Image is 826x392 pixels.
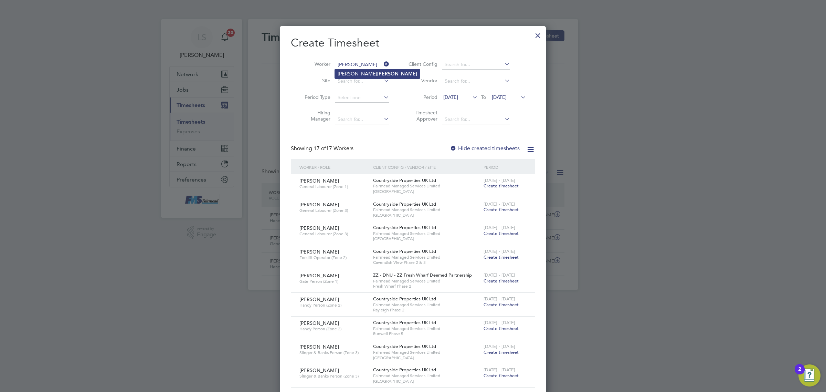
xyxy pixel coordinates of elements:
[299,184,368,189] span: General Labourer (Zone 1)
[373,283,480,289] span: Fresh Wharf Phase 2
[299,279,368,284] span: Gate Person (Zone 1)
[291,36,535,50] h2: Create Timesheet
[479,93,488,102] span: To
[299,249,339,255] span: [PERSON_NAME]
[373,236,480,241] span: [GEOGRAPHIC_DATA]
[373,331,480,337] span: Runwell Phase 5
[299,202,339,208] span: [PERSON_NAME]
[484,367,515,373] span: [DATE] - [DATE]
[299,61,330,67] label: Worker
[299,208,368,213] span: General Labourer (Zone 3)
[373,213,480,218] span: [GEOGRAPHIC_DATA]
[482,159,528,175] div: Period
[406,78,437,84] label: Vendor
[373,373,480,379] span: Fairmead Managed Services Limited
[484,373,519,379] span: Create timesheet
[299,78,330,84] label: Site
[484,177,515,183] span: [DATE] - [DATE]
[484,272,515,278] span: [DATE] - [DATE]
[298,159,371,175] div: Worker / Role
[484,296,515,302] span: [DATE] - [DATE]
[373,272,472,278] span: ZZ - DNU - ZZ Fresh Wharf Deemed Partnership
[373,248,436,254] span: Countryside Properties UK Ltd
[373,207,480,213] span: Fairmead Managed Services Limited
[299,296,339,302] span: [PERSON_NAME]
[299,231,368,237] span: General Labourer (Zone 3)
[291,145,355,152] div: Showing
[335,93,389,103] input: Select one
[373,302,480,308] span: Fairmead Managed Services Limited
[484,225,515,230] span: [DATE] - [DATE]
[443,94,458,100] span: [DATE]
[406,61,437,67] label: Client Config
[798,364,820,386] button: Open Resource Center, 2 new notifications
[335,76,389,86] input: Search for...
[335,115,389,124] input: Search for...
[373,177,436,183] span: Countryside Properties UK Ltd
[373,350,480,355] span: Fairmead Managed Services Limited
[484,254,519,260] span: Create timesheet
[492,94,507,100] span: [DATE]
[299,302,368,308] span: Handy Person (Zone 2)
[406,110,437,122] label: Timesheet Approver
[299,272,339,279] span: [PERSON_NAME]
[484,248,515,254] span: [DATE] - [DATE]
[373,255,480,260] span: Fairmead Managed Services Limited
[373,183,480,189] span: Fairmead Managed Services Limited
[314,145,326,152] span: 17 of
[299,178,339,184] span: [PERSON_NAME]
[798,369,801,378] div: 2
[373,278,480,284] span: Fairmead Managed Services Limited
[442,115,510,124] input: Search for...
[299,350,368,355] span: Slinger & Banks Person (Zone 3)
[406,94,437,100] label: Period
[373,320,436,326] span: Countryside Properties UK Ltd
[299,367,339,373] span: [PERSON_NAME]
[335,69,420,79] li: [PERSON_NAME]
[373,296,436,302] span: Countryside Properties UK Ltd
[335,60,389,70] input: Search for...
[373,231,480,236] span: Fairmead Managed Services Limited
[299,110,330,122] label: Hiring Manager
[484,326,519,331] span: Create timesheet
[442,76,510,86] input: Search for...
[484,207,519,213] span: Create timesheet
[373,326,480,331] span: Fairmead Managed Services Limited
[484,230,519,236] span: Create timesheet
[373,201,436,207] span: Countryside Properties UK Ltd
[484,343,515,349] span: [DATE] - [DATE]
[484,278,519,284] span: Create timesheet
[373,189,480,194] span: [GEOGRAPHIC_DATA]
[484,183,519,189] span: Create timesheet
[299,225,339,231] span: [PERSON_NAME]
[484,320,515,326] span: [DATE] - [DATE]
[373,307,480,313] span: Rayleigh Phase 2
[299,94,330,100] label: Period Type
[373,367,436,373] span: Countryside Properties UK Ltd
[373,260,480,265] span: Cavendish View Phase 2 & 3
[442,60,510,70] input: Search for...
[373,343,436,349] span: Countryside Properties UK Ltd
[314,145,353,152] span: 17 Workers
[373,225,436,230] span: Countryside Properties UK Ltd
[484,201,515,207] span: [DATE] - [DATE]
[484,302,519,308] span: Create timesheet
[373,355,480,361] span: [GEOGRAPHIC_DATA]
[373,379,480,384] span: [GEOGRAPHIC_DATA]
[484,349,519,355] span: Create timesheet
[299,320,339,326] span: [PERSON_NAME]
[450,145,520,152] label: Hide created timesheets
[371,159,482,175] div: Client Config / Vendor / Site
[299,344,339,350] span: [PERSON_NAME]
[299,373,368,379] span: Slinger & Banks Person (Zone 3)
[299,255,368,260] span: Forklift Operator (Zone 2)
[299,326,368,332] span: Handy Person (Zone 2)
[377,71,417,77] b: [PERSON_NAME]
